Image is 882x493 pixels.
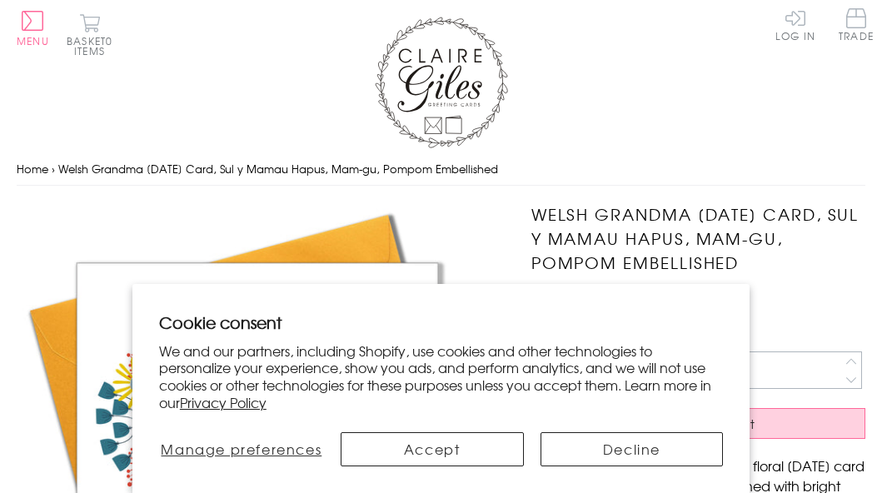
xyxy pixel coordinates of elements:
a: Privacy Policy [180,392,267,412]
span: Trade [839,8,874,41]
span: Manage preferences [161,439,321,459]
span: Menu [17,33,49,48]
p: We and our partners, including Shopify, use cookies and other technologies to personalize your ex... [159,342,723,411]
button: Menu [17,11,49,46]
h2: Cookie consent [159,311,723,334]
a: Home [17,161,48,177]
button: Accept [341,432,524,466]
button: Decline [541,432,724,466]
span: › [52,161,55,177]
img: Claire Giles Greetings Cards [375,17,508,148]
nav: breadcrumbs [17,152,865,187]
h1: Welsh Grandma [DATE] Card, Sul y Mamau Hapus, Mam-gu, Pompom Embellished [531,202,865,274]
span: Welsh Grandma [DATE] Card, Sul y Mamau Hapus, Mam-gu, Pompom Embellished [58,161,498,177]
button: Manage preferences [159,432,324,466]
a: Log In [775,8,815,41]
button: Basket0 items [67,13,112,56]
a: Trade [839,8,874,44]
span: 0 items [74,33,112,58]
